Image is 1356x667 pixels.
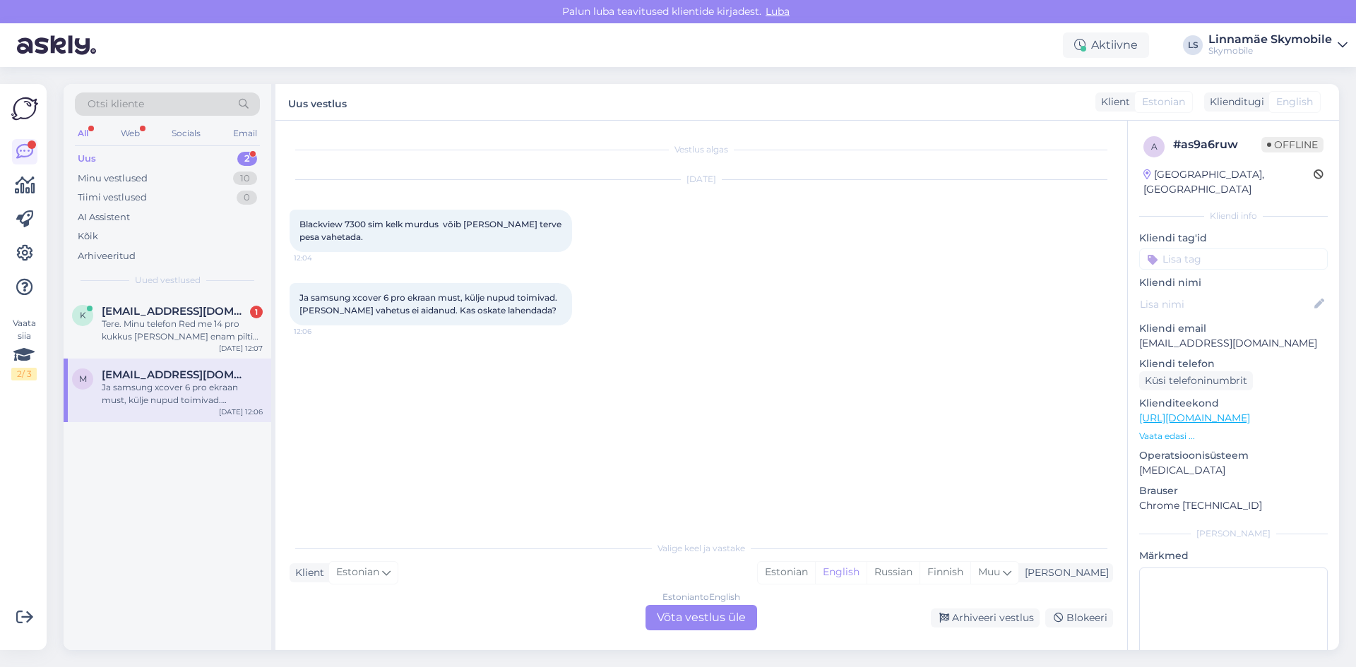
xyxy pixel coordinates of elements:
[78,210,130,224] div: AI Assistent
[1139,371,1253,390] div: Küsi telefoninumbrit
[299,219,564,242] span: Blackview 7300 sim kelk murdus võib [PERSON_NAME] terve pesa vahetada.
[288,92,347,112] label: Uus vestlus
[290,565,324,580] div: Klient
[1139,548,1328,563] p: Märkmed
[250,306,263,318] div: 1
[75,124,91,143] div: All
[135,274,201,287] span: Uued vestlused
[118,124,143,143] div: Web
[1183,35,1203,55] div: LS
[1208,34,1332,45] div: Linnamäe Skymobile
[1139,231,1328,246] p: Kliendi tag'id
[102,381,263,407] div: Ja samsung xcover 6 pro ekraan must, külje nupud toimivad. [PERSON_NAME] vahetus ei aidanud. Kas ...
[237,152,257,166] div: 2
[237,191,257,205] div: 0
[1139,430,1328,443] p: Vaata edasi ...
[1143,167,1314,197] div: [GEOGRAPHIC_DATA], [GEOGRAPHIC_DATA]
[867,562,920,583] div: Russian
[1139,498,1328,513] p: Chrome [TECHNICAL_ID]
[1276,95,1313,109] span: English
[1045,608,1113,627] div: Blokeeri
[219,407,263,417] div: [DATE] 12:06
[78,152,96,166] div: Uus
[1139,483,1328,498] p: Brauser
[294,326,347,337] span: 12:06
[78,249,136,263] div: Arhiveeritud
[1151,141,1158,152] span: a
[294,253,347,263] span: 12:04
[80,310,86,320] span: k
[79,373,87,384] span: m
[219,343,263,354] div: [DATE] 12:07
[290,173,1113,186] div: [DATE]
[11,317,37,380] div: Vaata siia
[11,368,37,380] div: 2 / 3
[1140,296,1312,312] input: Lisa nimi
[1019,565,1109,580] div: [PERSON_NAME]
[1139,210,1328,222] div: Kliendi info
[758,562,815,583] div: Estonian
[1142,95,1185,109] span: Estonian
[230,124,260,143] div: Email
[1139,527,1328,540] div: [PERSON_NAME]
[1139,336,1328,351] p: [EMAIL_ADDRESS][DOMAIN_NAME]
[1208,34,1348,56] a: Linnamäe SkymobileSkymobile
[78,229,98,244] div: Kõik
[78,172,148,186] div: Minu vestlused
[1139,463,1328,478] p: [MEDICAL_DATA]
[1208,45,1332,56] div: Skymobile
[88,97,144,112] span: Otsi kliente
[102,318,263,343] div: Tere. Minu telefon Red me 14 pro kukkus [PERSON_NAME] enam pilti ette [PERSON_NAME],kas seda olek...
[1139,411,1250,424] a: [URL][DOMAIN_NAME]
[233,172,257,186] div: 10
[761,5,794,18] span: Luba
[299,292,559,316] span: Ja samsung xcover 6 pro ekraan must, külje nupud toimivad. [PERSON_NAME] vahetus ei aidanud. Kas ...
[1095,95,1130,109] div: Klient
[290,143,1113,156] div: Vestlus algas
[1139,321,1328,336] p: Kliendi email
[336,565,379,580] span: Estonian
[1063,32,1149,58] div: Aktiivne
[662,591,740,603] div: Estonian to English
[1139,448,1328,463] p: Operatsioonisüsteem
[978,565,1000,578] span: Muu
[11,95,38,122] img: Askly Logo
[1139,396,1328,411] p: Klienditeekond
[931,608,1040,627] div: Arhiveeri vestlus
[1173,136,1261,153] div: # as9a6ruw
[920,562,970,583] div: Finnish
[815,562,867,583] div: English
[1139,356,1328,371] p: Kliendi telefon
[646,605,757,630] div: Võta vestlus üle
[1139,248,1328,270] input: Lisa tag
[78,191,147,205] div: Tiimi vestlused
[1204,95,1264,109] div: Klienditugi
[1261,137,1324,152] span: Offline
[169,124,203,143] div: Socials
[290,542,1113,555] div: Valige keel ja vastake
[102,305,249,318] span: kadiko9001@gmail.com
[1139,275,1328,290] p: Kliendi nimi
[102,368,249,381] span: mimmupauka@gmail.com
